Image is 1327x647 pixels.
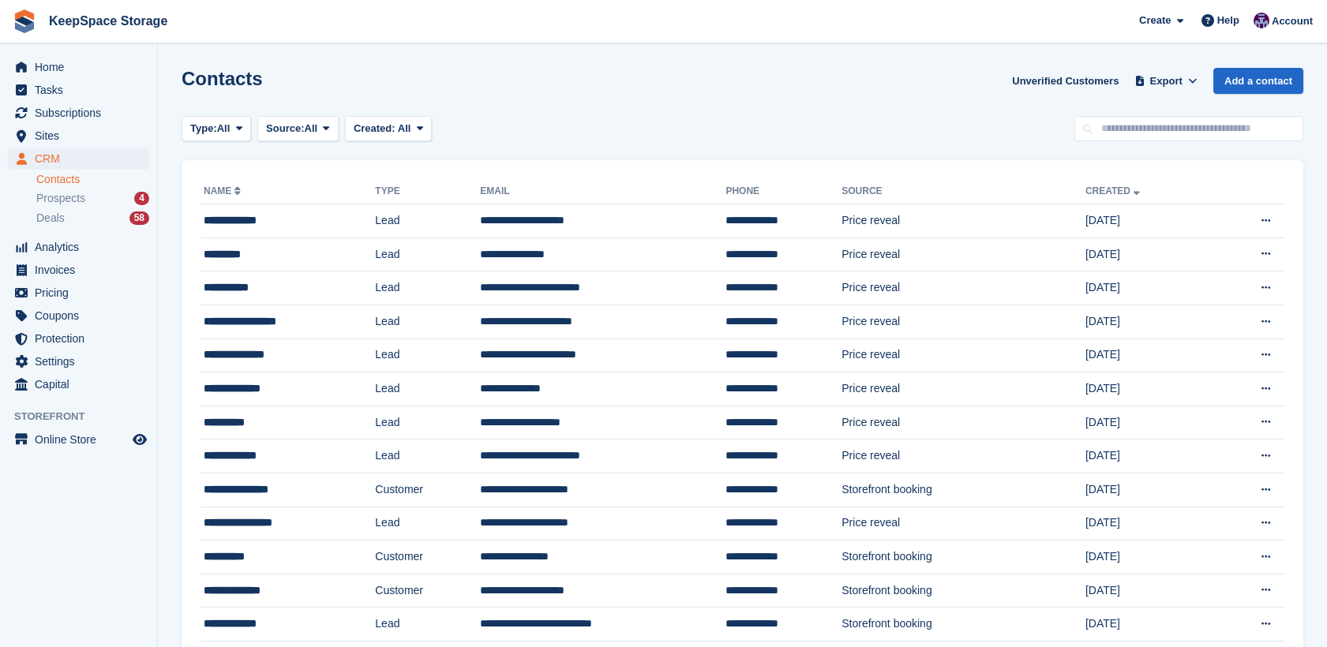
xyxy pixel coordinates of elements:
[354,122,395,134] span: Created:
[842,473,1085,507] td: Storefront booking
[345,116,432,142] button: Created: All
[842,338,1085,372] td: Price reveal
[35,56,129,78] span: Home
[43,8,174,34] a: KeepSpace Storage
[375,338,480,372] td: Lead
[36,211,65,226] span: Deals
[35,282,129,304] span: Pricing
[8,125,149,147] a: menu
[35,125,129,147] span: Sites
[217,121,231,137] span: All
[1085,540,1212,574] td: [DATE]
[1131,68,1201,94] button: Export
[35,259,129,281] span: Invoices
[842,608,1085,641] td: Storefront booking
[8,236,149,258] a: menu
[305,121,318,137] span: All
[36,191,85,206] span: Prospects
[35,148,129,170] span: CRM
[842,439,1085,473] td: Price reveal
[1085,507,1212,540] td: [DATE]
[842,237,1085,271] td: Price reveal
[1085,406,1212,439] td: [DATE]
[375,574,480,608] td: Customer
[375,406,480,439] td: Lead
[182,116,251,142] button: Type: All
[35,350,129,372] span: Settings
[842,271,1085,305] td: Price reveal
[1217,13,1239,28] span: Help
[8,428,149,451] a: menu
[1085,372,1212,406] td: [DATE]
[1085,204,1212,238] td: [DATE]
[8,79,149,101] a: menu
[1085,574,1212,608] td: [DATE]
[36,210,149,226] a: Deals 58
[375,237,480,271] td: Lead
[8,259,149,281] a: menu
[8,327,149,350] a: menu
[842,507,1085,540] td: Price reveal
[134,192,149,205] div: 4
[8,305,149,327] a: menu
[480,179,725,204] th: Email
[35,305,129,327] span: Coupons
[842,540,1085,574] td: Storefront booking
[35,236,129,258] span: Analytics
[842,406,1085,439] td: Price reveal
[1085,305,1212,338] td: [DATE]
[266,121,304,137] span: Source:
[8,350,149,372] a: menu
[375,507,480,540] td: Lead
[35,373,129,395] span: Capital
[375,540,480,574] td: Customer
[8,373,149,395] a: menu
[1085,608,1212,641] td: [DATE]
[375,439,480,473] td: Lead
[35,327,129,350] span: Protection
[375,271,480,305] td: Lead
[182,68,263,89] h1: Contacts
[1085,237,1212,271] td: [DATE]
[204,185,244,196] a: Name
[842,372,1085,406] td: Price reveal
[257,116,339,142] button: Source: All
[8,282,149,304] a: menu
[8,148,149,170] a: menu
[842,574,1085,608] td: Storefront booking
[1085,473,1212,507] td: [DATE]
[1085,439,1212,473] td: [DATE]
[842,204,1085,238] td: Price reveal
[1006,68,1125,94] a: Unverified Customers
[8,56,149,78] a: menu
[842,305,1085,338] td: Price reveal
[1150,73,1183,89] span: Export
[1272,13,1313,29] span: Account
[375,204,480,238] td: Lead
[375,608,480,641] td: Lead
[1085,271,1212,305] td: [DATE]
[8,102,149,124] a: menu
[1213,68,1303,94] a: Add a contact
[129,211,149,225] div: 58
[375,305,480,338] td: Lead
[130,430,149,449] a: Preview store
[375,473,480,507] td: Customer
[36,172,149,187] a: Contacts
[35,102,129,124] span: Subscriptions
[375,372,480,406] td: Lead
[35,79,129,101] span: Tasks
[14,409,157,424] span: Storefront
[1254,13,1269,28] img: Charlotte Jobling
[13,9,36,33] img: stora-icon-8386f47178a22dfd0bd8f6a31ec36ba5ce8667c1dd55bd0f319d3a0aa187defe.svg
[36,190,149,207] a: Prospects 4
[1139,13,1171,28] span: Create
[190,121,217,137] span: Type:
[842,179,1085,204] th: Source
[375,179,480,204] th: Type
[398,122,411,134] span: All
[35,428,129,451] span: Online Store
[1085,338,1212,372] td: [DATE]
[725,179,842,204] th: Phone
[1085,185,1143,196] a: Created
